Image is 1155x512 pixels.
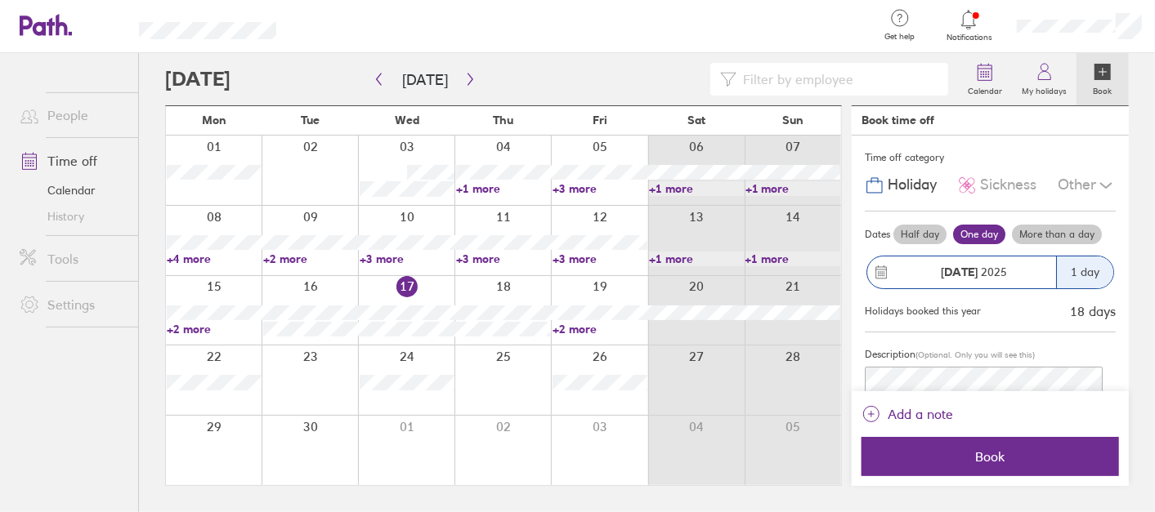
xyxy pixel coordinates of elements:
label: More than a day [1012,225,1102,244]
a: +1 more [649,181,744,196]
span: Mon [202,114,226,127]
span: Sickness [980,176,1036,194]
a: Calendar [7,177,138,203]
a: +3 more [553,181,647,196]
span: Thu [493,114,513,127]
div: Other [1058,170,1116,201]
span: Get help [873,32,926,42]
a: My holidays [1012,53,1077,105]
span: Notifications [942,33,996,42]
span: (Optional. Only you will see this) [915,349,1035,360]
label: Half day [893,225,947,244]
div: 18 days [1070,304,1116,318]
div: Time off category [865,145,1116,170]
span: Book [873,449,1108,464]
a: +2 more [263,252,358,266]
input: Filter by employee [736,64,938,95]
div: Holidays booked this year [865,305,981,317]
a: +1 more [745,181,840,196]
a: Notifications [942,8,996,42]
a: Tools [7,243,138,275]
span: Sun [782,114,804,127]
label: Book [1084,82,1122,96]
span: Sat [687,114,705,127]
a: People [7,99,138,131]
a: +3 more [456,252,551,266]
button: Book [862,437,1119,476]
a: +1 more [456,181,551,196]
a: Book [1077,53,1129,105]
span: Fri [593,114,607,127]
a: History [7,203,138,229]
a: Settings [7,288,138,321]
strong: [DATE] [941,265,978,279]
span: Holiday [888,176,937,194]
a: +3 more [553,252,647,266]
button: Add a note [862,401,953,427]
label: My holidays [1012,82,1077,96]
span: Wed [395,114,419,127]
span: Description [865,348,915,360]
span: Add a note [888,401,953,427]
a: +2 more [167,322,262,336]
a: Calendar [958,53,1012,105]
label: One day [953,225,1005,244]
a: +2 more [553,322,647,336]
label: Calendar [958,82,1012,96]
span: 2025 [941,265,1007,278]
span: Dates [865,229,890,240]
div: Book time off [862,114,934,127]
a: +1 more [649,252,744,266]
a: +1 more [745,252,840,266]
button: [DATE] [389,66,461,93]
a: +4 more [167,252,262,266]
span: Tue [301,114,320,127]
div: 1 day [1056,256,1113,288]
a: +3 more [360,252,454,266]
button: [DATE] 20251 day [865,247,1116,297]
a: Time off [7,145,138,177]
